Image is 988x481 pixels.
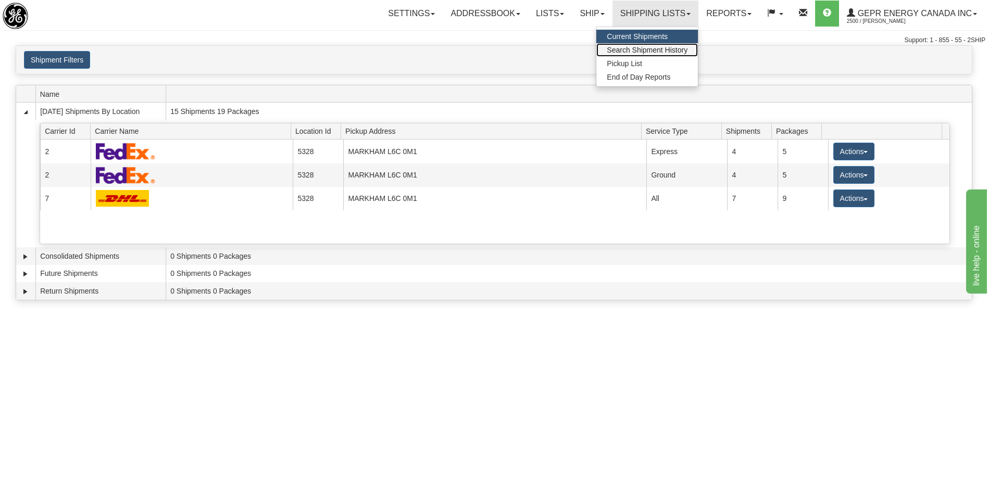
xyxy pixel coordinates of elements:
span: GEPR Energy Canada Inc [855,9,972,18]
button: Actions [833,143,875,160]
a: Search Shipment History [596,43,698,57]
td: 0 Shipments 0 Packages [166,247,972,265]
td: MARKHAM L6C 0M1 [343,140,646,163]
td: 5328 [293,187,343,210]
span: Pickup Address [345,123,641,139]
td: 0 Shipments 0 Packages [166,282,972,300]
button: Actions [833,189,875,207]
td: MARKHAM L6C 0M1 [343,163,646,187]
td: Future Shipments [35,265,166,283]
a: GEPR Energy Canada Inc 2500 / [PERSON_NAME] [839,1,985,27]
a: Expand [20,251,31,262]
a: Pickup List [596,57,698,70]
td: Consolidated Shipments [35,247,166,265]
td: 5328 [293,140,343,163]
span: Name [40,86,166,102]
td: 7 [40,187,91,210]
td: 2 [40,140,91,163]
a: Lists [528,1,572,27]
img: DHL_Worldwide [96,190,149,207]
a: Shipping lists [612,1,698,27]
div: live help - online [8,6,96,19]
td: 5328 [293,163,343,187]
a: Expand [20,269,31,279]
button: Shipment Filters [24,51,90,69]
span: Shipments [726,123,772,139]
span: Location Id [295,123,341,139]
span: Packages [776,123,822,139]
td: 9 [778,187,828,210]
span: Service Type [646,123,721,139]
span: End of Day Reports [607,73,670,81]
td: 5 [778,140,828,163]
td: 15 Shipments 19 Packages [166,103,972,120]
img: logo2500.jpg [3,3,28,29]
td: 0 Shipments 0 Packages [166,265,972,283]
iframe: chat widget [964,187,987,294]
img: FedEx Express® [96,167,156,184]
td: MARKHAM L6C 0M1 [343,187,646,210]
td: 4 [727,163,778,187]
span: Pickup List [607,59,642,68]
a: Settings [380,1,443,27]
td: [DATE] Shipments By Location [35,103,166,120]
td: 5 [778,163,828,187]
span: 2500 / [PERSON_NAME] [847,16,925,27]
td: 4 [727,140,778,163]
span: Search Shipment History [607,46,687,54]
a: Collapse [20,107,31,117]
td: Express [646,140,727,163]
td: All [646,187,727,210]
button: Actions [833,166,875,184]
img: FedEx Express® [96,143,156,160]
td: Return Shipments [35,282,166,300]
td: Ground [646,163,727,187]
a: Reports [698,1,759,27]
td: 2 [40,163,91,187]
a: Ship [572,1,612,27]
span: Carrier Id [45,123,91,139]
span: Carrier Name [95,123,291,139]
span: Current Shipments [607,32,668,41]
a: Addressbook [443,1,528,27]
a: End of Day Reports [596,70,698,84]
td: 7 [727,187,778,210]
a: Current Shipments [596,30,698,43]
a: Expand [20,286,31,297]
div: Support: 1 - 855 - 55 - 2SHIP [3,36,985,45]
